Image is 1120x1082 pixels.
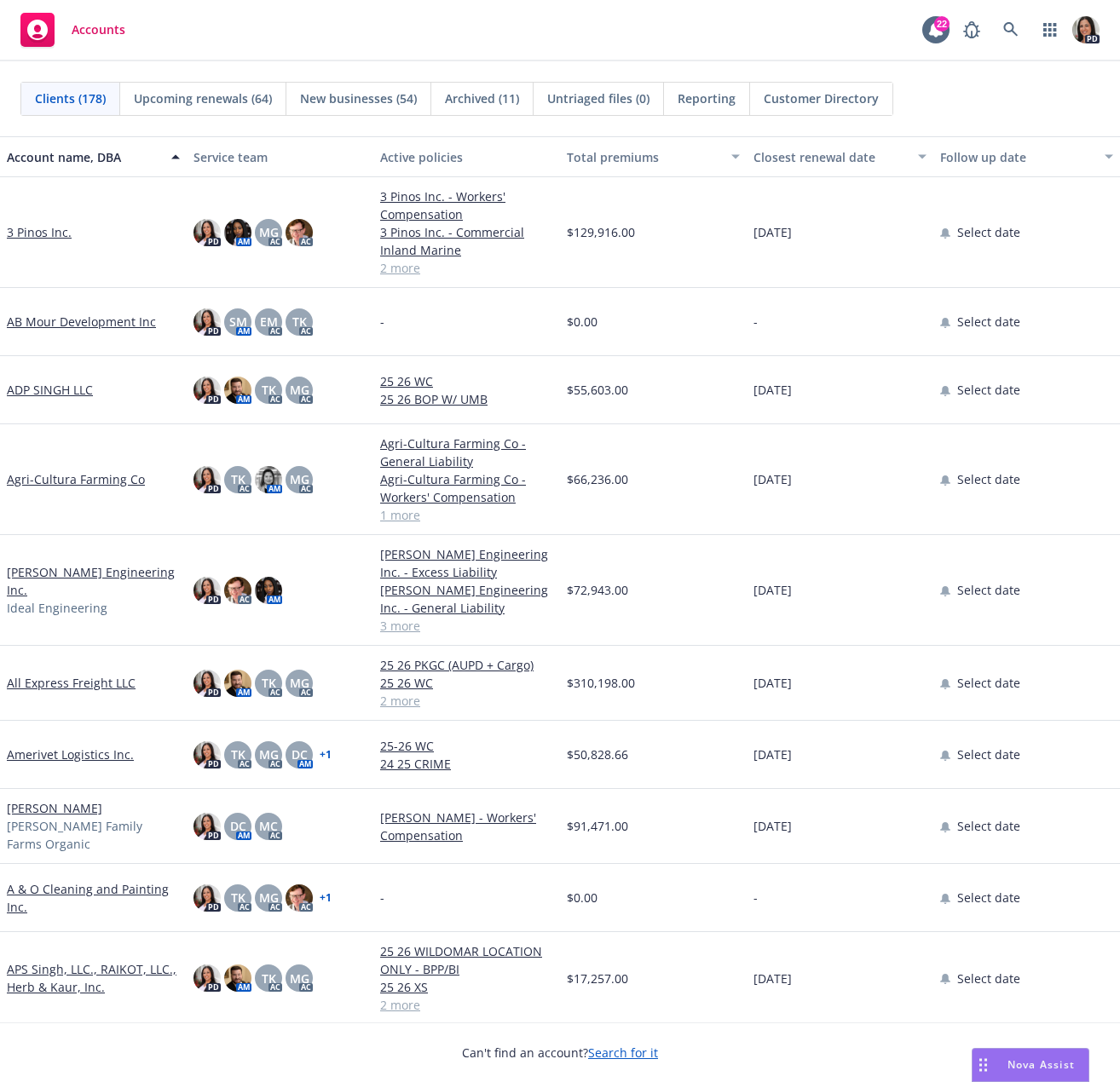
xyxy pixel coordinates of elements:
[380,996,553,1014] a: 2 more
[14,6,132,54] a: Accounts
[753,470,792,488] span: [DATE]
[380,506,553,524] a: 1 more
[259,889,279,906] span: MG
[72,23,125,37] span: Accounts
[320,893,332,903] a: + 1
[973,1049,994,1081] div: Drag to move
[753,817,792,835] span: [DATE]
[1007,1057,1075,1072] span: Nova Assist
[567,223,635,241] span: $129,916.00
[940,148,1094,166] div: Follow up date
[380,617,553,635] a: 3 more
[380,372,553,390] a: 25 26 WC
[230,817,246,835] span: DC
[292,745,308,763] span: DC
[567,381,628,399] span: $55,603.00
[286,219,313,246] img: photo
[753,970,792,987] span: [DATE]
[262,970,276,987] span: TK
[7,470,145,488] a: Agri-Cultura Farming Co
[380,978,553,996] a: 25 26 XS
[560,136,747,177] button: Total premiums
[224,670,251,697] img: photo
[753,381,792,399] span: [DATE]
[955,13,989,47] a: Report a Bug
[380,545,553,581] a: [PERSON_NAME] Engineering Inc. - Excess Liability
[7,381,93,399] a: ADP SINGH LLC
[193,219,221,246] img: photo
[259,817,278,835] span: MC
[380,470,553,506] a: Agri-Cultura Farming Co - Workers' Compensation
[567,817,628,835] span: $91,471.00
[262,674,276,692] span: TK
[193,813,221,840] img: photo
[567,148,721,166] div: Total premiums
[380,148,553,166] div: Active policies
[380,581,553,617] a: [PERSON_NAME] Engineering Inc. - General Liability
[380,674,553,692] a: 25 26 WC
[7,313,156,331] a: AB Mour Development Inc
[320,750,332,760] a: + 1
[7,223,72,241] a: 3 Pinos Inc.
[753,581,792,599] span: [DATE]
[193,670,221,697] img: photo
[193,964,221,992] img: photo
[290,674,309,692] span: MG
[1033,13,1067,47] a: Switch app
[957,223,1020,241] span: Select date
[7,745,134,763] a: Amerivet Logistics Inc.
[957,889,1020,906] span: Select date
[380,889,384,906] span: -
[933,136,1120,177] button: Follow up date
[380,390,553,408] a: 25 26 BOP W/ UMB
[231,470,245,488] span: TK
[300,89,417,107] span: New businesses (54)
[567,581,628,599] span: $72,943.00
[7,674,136,692] a: All Express Freight LLC
[957,470,1020,488] span: Select date
[231,889,245,906] span: TK
[7,563,180,599] a: [PERSON_NAME] Engineering Inc.
[753,674,792,692] span: [DATE]
[747,136,933,177] button: Closest renewal date
[255,577,282,604] img: photo
[957,674,1020,692] span: Select date
[380,737,553,755] a: 25-26 WC
[567,970,628,987] span: $17,257.00
[547,89,649,107] span: Untriaged files (0)
[380,259,553,277] a: 2 more
[380,755,553,773] a: 24 25 CRIME
[957,817,1020,835] span: Select date
[290,381,309,399] span: MG
[380,692,553,710] a: 2 more
[567,889,598,906] span: $0.00
[193,148,367,166] div: Service team
[7,960,180,996] a: APS Singh, LLC., RAIKOT, LLC., Herb & Kaur, Inc.
[753,223,792,241] span: [DATE]
[445,89,519,107] span: Archived (11)
[957,970,1020,987] span: Select date
[259,223,279,241] span: MG
[193,884,221,912] img: photo
[380,435,553,470] a: Agri-Cultura Farming Co - General Liability
[286,884,313,912] img: photo
[224,577,251,604] img: photo
[193,741,221,768] img: photo
[193,577,221,604] img: photo
[934,16,950,32] div: 22
[764,89,879,107] span: Customer Directory
[994,13,1028,47] a: Search
[290,970,309,987] span: MG
[193,466,221,493] img: photo
[7,799,102,817] a: [PERSON_NAME]
[193,377,221,404] img: photo
[1072,16,1100,43] img: photo
[957,381,1020,399] span: Select date
[231,745,245,763] span: TK
[259,745,279,763] span: MG
[588,1045,658,1061] a: Search for it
